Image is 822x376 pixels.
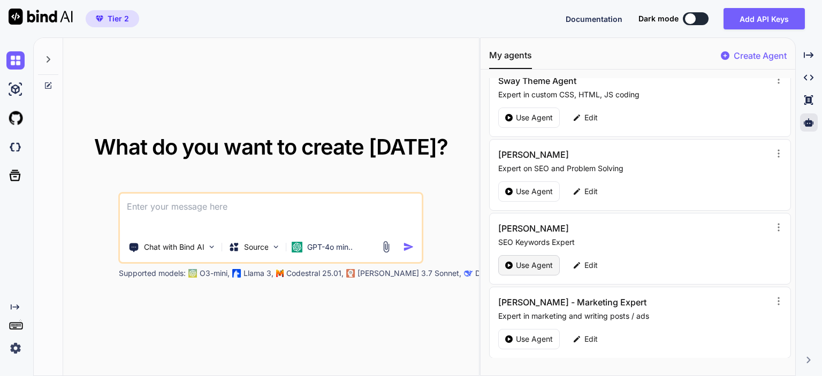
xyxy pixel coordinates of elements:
p: Edit [584,112,598,123]
img: claude [465,269,473,278]
button: Documentation [566,13,622,25]
p: Edit [584,186,598,197]
img: attachment [380,241,392,253]
p: SEO Keywords Expert [498,237,770,248]
img: githubLight [6,109,25,127]
p: Codestral 25.01, [286,268,344,279]
p: Chat with Bind AI [144,242,204,252]
button: Add API Keys [724,8,805,29]
p: Deepseek R1 [475,268,521,279]
button: premiumTier 2 [86,10,139,27]
p: Edit [584,260,598,271]
span: Tier 2 [108,13,129,24]
h3: [PERSON_NAME] [498,148,688,161]
p: Source [244,242,269,252]
img: chat [6,51,25,70]
p: Expert in custom CSS, HTML, JS coding [498,89,770,100]
img: GPT-4 [189,269,197,278]
img: GPT-4o mini [292,242,303,252]
p: GPT-4o min.. [307,242,353,252]
img: Pick Models [272,242,281,251]
span: What do you want to create [DATE]? [94,134,448,160]
p: Create Agent [734,49,787,62]
p: Use Agent [516,334,553,344]
img: settings [6,339,25,357]
p: O3-mini, [200,268,230,279]
img: ai-studio [6,80,25,98]
img: Pick Tools [208,242,217,251]
p: [PERSON_NAME] 3.7 Sonnet, [357,268,461,279]
img: Mistral-AI [277,270,284,277]
img: Llama2 [233,269,241,278]
img: darkCloudIdeIcon [6,138,25,156]
p: Expert in marketing and writing posts / ads [498,311,770,321]
p: Use Agent [516,186,553,197]
p: Supported models: [119,268,186,279]
h3: [PERSON_NAME] - Marketing Expert [498,296,688,309]
span: Documentation [566,14,622,24]
p: Use Agent [516,112,553,123]
p: Expert on SEO and Problem Solving [498,163,770,174]
span: Dark mode [638,13,679,24]
img: premium [96,16,103,22]
img: claude [347,269,355,278]
img: icon [403,241,414,252]
p: Edit [584,334,598,344]
h3: Sway Theme Agent [498,74,688,87]
p: Llama 3, [243,268,273,279]
h3: [PERSON_NAME] [498,222,688,235]
p: Use Agent [516,260,553,271]
button: My agents [489,49,532,69]
img: Bind AI [9,9,73,25]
